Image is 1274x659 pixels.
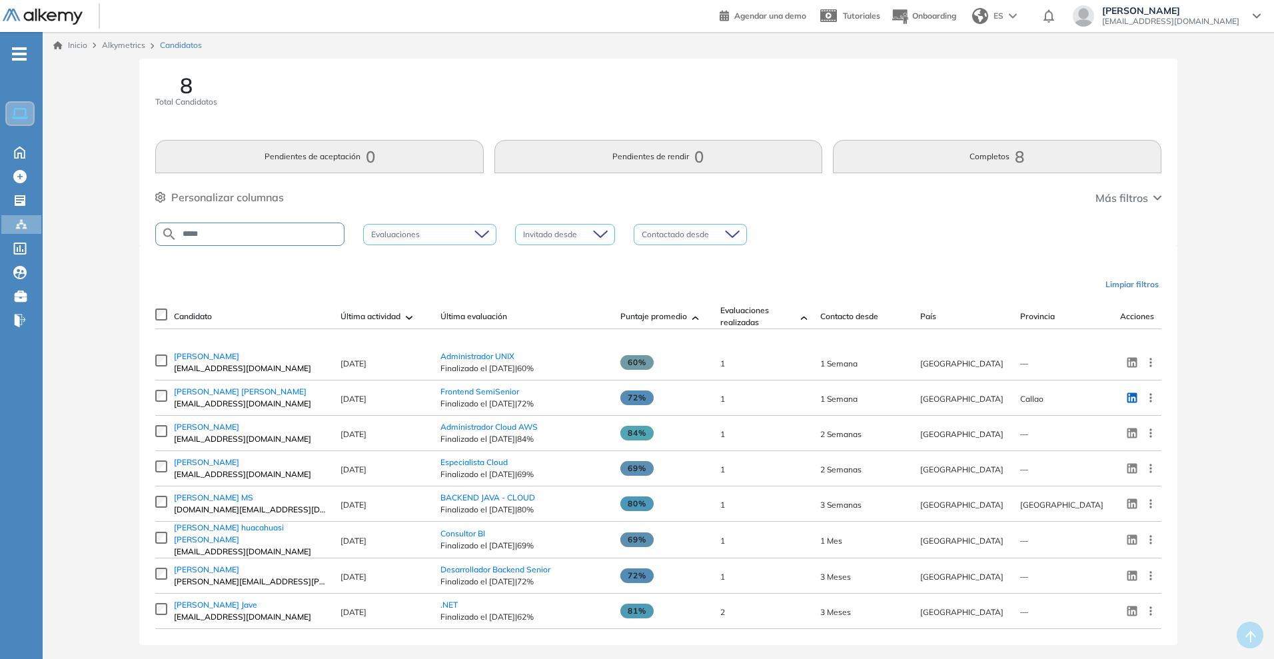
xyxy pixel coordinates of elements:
[820,500,862,510] span: 15-Aug-2025
[174,546,327,558] span: [EMAIL_ADDRESS][DOMAIN_NAME]
[891,2,956,31] button: Onboarding
[440,457,508,467] a: Especialista Cloud
[734,11,806,21] span: Agendar una demo
[440,564,550,574] span: Desarrollador Backend Senior
[174,386,327,398] a: [PERSON_NAME] [PERSON_NAME]
[720,305,795,329] span: Evaluaciones realizadas
[340,311,400,323] span: Última actividad
[340,572,366,582] span: [DATE]
[340,429,366,439] span: [DATE]
[1020,394,1043,404] span: Callao
[843,11,880,21] span: Tutoriales
[174,456,327,468] a: [PERSON_NAME]
[1020,429,1028,439] span: —
[174,457,239,467] span: [PERSON_NAME]
[340,358,366,368] span: [DATE]
[174,504,327,516] span: [DOMAIN_NAME][EMAIL_ADDRESS][DOMAIN_NAME]
[174,600,257,610] span: [PERSON_NAME] Jave
[820,536,842,546] span: 23-Jul-2025
[620,568,654,583] span: 72%
[1095,190,1148,206] span: Más filtros
[692,316,699,320] img: [missing "en.ARROW_ALT" translation]
[801,316,808,320] img: [missing "en.ARROW_ALT" translation]
[160,39,202,51] span: Candidatos
[174,564,327,576] a: [PERSON_NAME]
[174,522,284,544] span: [PERSON_NAME] huacahuasi [PERSON_NAME]
[174,576,327,588] span: [PERSON_NAME][EMAIL_ADDRESS][PERSON_NAME][DOMAIN_NAME]
[494,140,822,173] button: Pendientes de rendir0
[920,358,1003,368] span: [GEOGRAPHIC_DATA]
[155,189,284,205] button: Personalizar columnas
[440,422,538,432] a: Administrador Cloud AWS
[1020,464,1028,474] span: —
[1020,572,1028,582] span: —
[12,53,27,55] i: -
[53,39,87,51] a: Inicio
[174,422,239,432] span: [PERSON_NAME]
[1020,536,1028,546] span: —
[174,311,212,323] span: Candidato
[340,607,366,617] span: [DATE]
[720,500,725,510] span: 1
[340,536,366,546] span: [DATE]
[920,311,936,323] span: País
[820,311,878,323] span: Contacto desde
[620,604,654,618] span: 81%
[620,390,654,405] span: 72%
[174,350,327,362] a: [PERSON_NAME]
[1009,13,1017,19] img: arrow
[920,429,1003,439] span: [GEOGRAPHIC_DATA]
[340,394,366,404] span: [DATE]
[440,492,535,502] a: BACKEND JAVA - CLOUD
[720,607,725,617] span: 2
[440,504,607,516] span: Finalizado el [DATE] | 80%
[174,398,327,410] span: [EMAIL_ADDRESS][DOMAIN_NAME]
[161,226,177,243] img: SEARCH_ALT
[1100,273,1164,296] button: Limpiar filtros
[920,500,1003,510] span: [GEOGRAPHIC_DATA]
[1102,5,1239,16] span: [PERSON_NAME]
[1095,190,1161,206] button: Más filtros
[174,564,239,574] span: [PERSON_NAME]
[440,362,607,374] span: Finalizado el [DATE] | 60%
[440,611,607,623] span: Finalizado el [DATE] | 62%
[440,433,607,445] span: Finalizado el [DATE] | 84%
[155,140,483,173] button: Pendientes de aceptación0
[720,572,725,582] span: 1
[1102,16,1239,27] span: [EMAIL_ADDRESS][DOMAIN_NAME]
[620,461,654,476] span: 69%
[174,468,327,480] span: [EMAIL_ADDRESS][DOMAIN_NAME]
[440,398,607,410] span: Finalizado el [DATE] | 72%
[720,429,725,439] span: 1
[720,358,725,368] span: 1
[720,536,725,546] span: 1
[920,536,1003,546] span: [GEOGRAPHIC_DATA]
[1020,311,1055,323] span: Provincia
[620,426,654,440] span: 84%
[440,351,514,361] a: Administrador UNIX
[440,576,607,588] span: Finalizado el [DATE] | 72%
[820,358,858,368] span: 02-Sep-2025
[720,7,806,23] a: Agendar una demo
[1020,500,1103,510] span: [GEOGRAPHIC_DATA]
[440,386,519,396] a: Frontend SemiSenior
[720,394,725,404] span: 1
[340,464,366,474] span: [DATE]
[440,311,507,323] span: Última evaluación
[3,9,83,25] img: Logo
[174,611,327,623] span: [EMAIL_ADDRESS][DOMAIN_NAME]
[440,540,607,552] span: Finalizado el [DATE] | 69%
[174,351,239,361] span: [PERSON_NAME]
[174,386,307,396] span: [PERSON_NAME] [PERSON_NAME]
[620,496,654,511] span: 80%
[720,464,725,474] span: 1
[440,528,485,538] a: Consultor BI
[620,532,654,547] span: 69%
[972,8,988,24] img: world
[406,316,412,320] img: [missing "en.ARROW_ALT" translation]
[993,10,1003,22] span: ES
